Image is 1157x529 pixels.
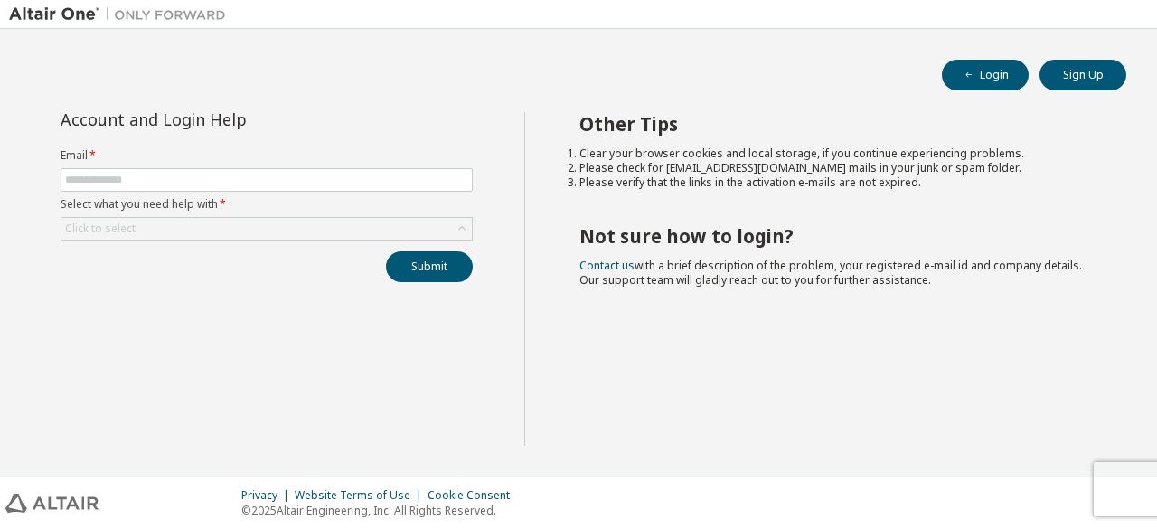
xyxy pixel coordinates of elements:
[5,494,99,513] img: altair_logo.svg
[942,60,1029,90] button: Login
[65,222,136,236] div: Click to select
[241,488,295,503] div: Privacy
[241,503,521,518] p: © 2025 Altair Engineering, Inc. All Rights Reserved.
[295,488,428,503] div: Website Terms of Use
[579,258,635,273] a: Contact us
[579,161,1095,175] li: Please check for [EMAIL_ADDRESS][DOMAIN_NAME] mails in your junk or spam folder.
[386,251,473,282] button: Submit
[579,146,1095,161] li: Clear your browser cookies and local storage, if you continue experiencing problems.
[428,488,521,503] div: Cookie Consent
[579,175,1095,190] li: Please verify that the links in the activation e-mails are not expired.
[9,5,235,24] img: Altair One
[579,258,1082,288] span: with a brief description of the problem, your registered e-mail id and company details. Our suppo...
[579,224,1095,248] h2: Not sure how to login?
[579,112,1095,136] h2: Other Tips
[61,197,473,212] label: Select what you need help with
[1039,60,1126,90] button: Sign Up
[61,148,473,163] label: Email
[61,218,472,240] div: Click to select
[61,112,390,127] div: Account and Login Help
